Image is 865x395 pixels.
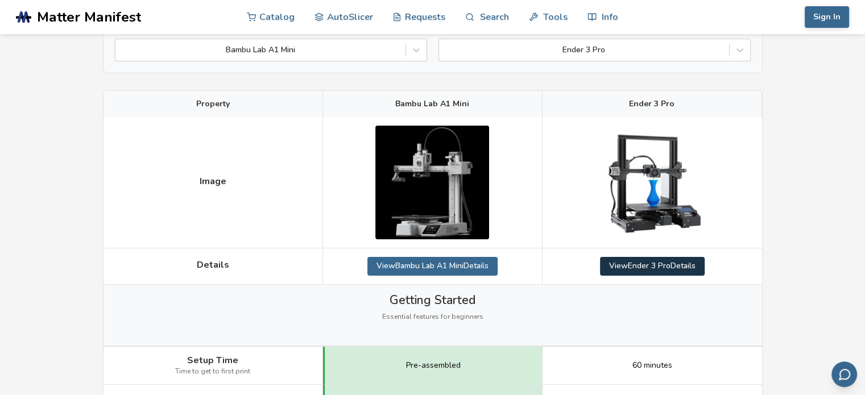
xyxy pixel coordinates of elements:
span: Bambu Lab A1 Mini [395,99,469,109]
input: Bambu Lab A1 Mini [121,45,123,55]
span: Property [196,99,230,109]
span: Image [200,176,226,186]
button: Sign In [805,6,849,28]
span: Details [197,260,229,270]
span: 60 minutes [632,361,672,370]
span: Ender 3 Pro [629,99,674,109]
span: Getting Started [390,293,475,307]
button: Send feedback via email [831,361,857,387]
input: Ender 3 Pro [445,45,447,55]
img: Ender 3 Pro [595,126,709,239]
img: Bambu Lab A1 Mini [375,126,489,239]
a: ViewEnder 3 ProDetails [600,257,705,275]
span: Essential features for beginners [382,313,483,321]
a: ViewBambu Lab A1 MiniDetails [367,257,498,275]
span: Matter Manifest [37,9,141,25]
span: Time to get to first print [175,368,250,376]
label: Right Printer [438,25,751,34]
span: Setup Time [187,355,238,365]
label: Left Printer [115,25,427,34]
span: Pre-assembled [406,361,461,370]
